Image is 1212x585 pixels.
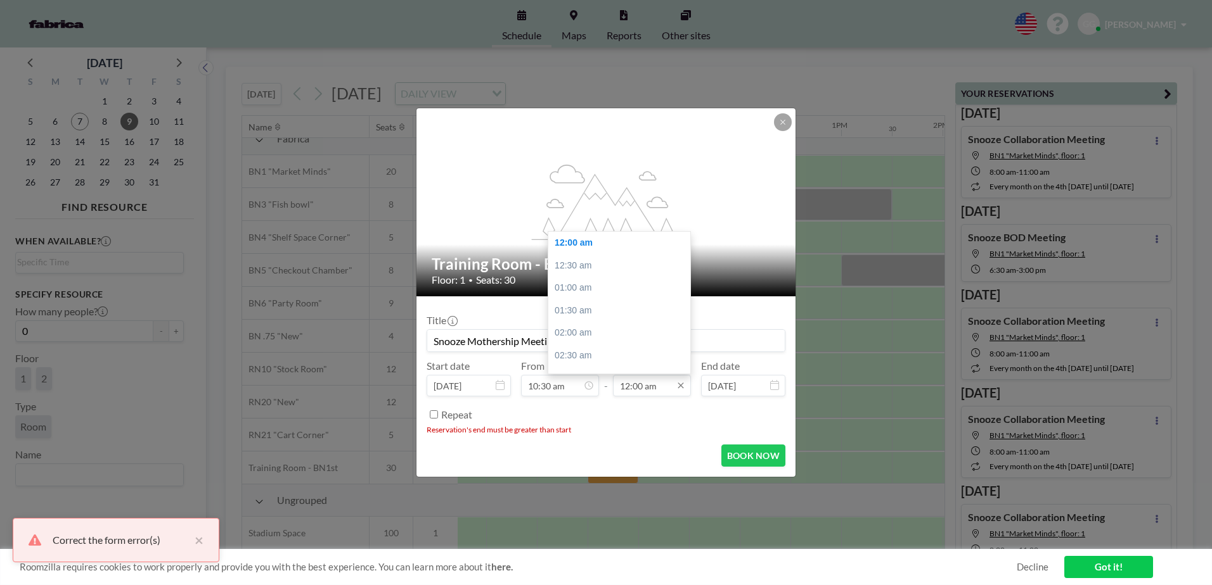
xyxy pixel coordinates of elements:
input: Gabe's reservation [427,330,785,351]
div: 01:00 am [548,277,697,299]
a: here. [491,561,513,572]
button: close [188,532,203,548]
h2: Training Room - BN1st [432,255,782,274]
div: 12:00 am [548,232,697,255]
div: Correct the form error(s) [53,532,188,548]
div: 02:00 am [548,322,697,344]
span: - [604,364,608,392]
div: 03:00 am [548,367,697,390]
span: Roomzilla requires cookies to work properly and provide you with the best experience. You can lea... [20,561,1017,573]
label: Title [427,314,456,327]
label: Start date [427,360,470,372]
span: • [468,275,473,285]
div: 02:30 am [548,344,697,367]
label: From [521,360,545,372]
span: Seats: 30 [476,274,515,286]
a: Got it! [1064,556,1153,578]
button: BOOK NOW [721,444,785,467]
div: 12:30 am [548,255,697,277]
a: Decline [1017,561,1048,573]
div: 01:30 am [548,299,697,322]
li: Reservation's end must be greater than start [427,425,785,434]
label: Repeat [441,408,472,421]
label: End date [701,360,740,372]
span: Floor: 1 [432,274,465,286]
